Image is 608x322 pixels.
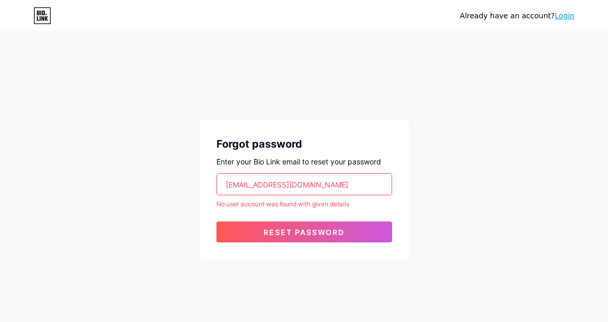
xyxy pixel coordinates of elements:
[460,10,575,21] div: Already have an account?
[216,221,392,242] button: Reset password
[216,199,392,209] div: No user account was found with given details
[555,12,575,20] a: Login
[217,174,392,195] input: Email
[263,228,345,237] span: Reset password
[216,156,392,167] div: Enter your Bio Link email to reset your password
[216,136,392,152] div: Forgot password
